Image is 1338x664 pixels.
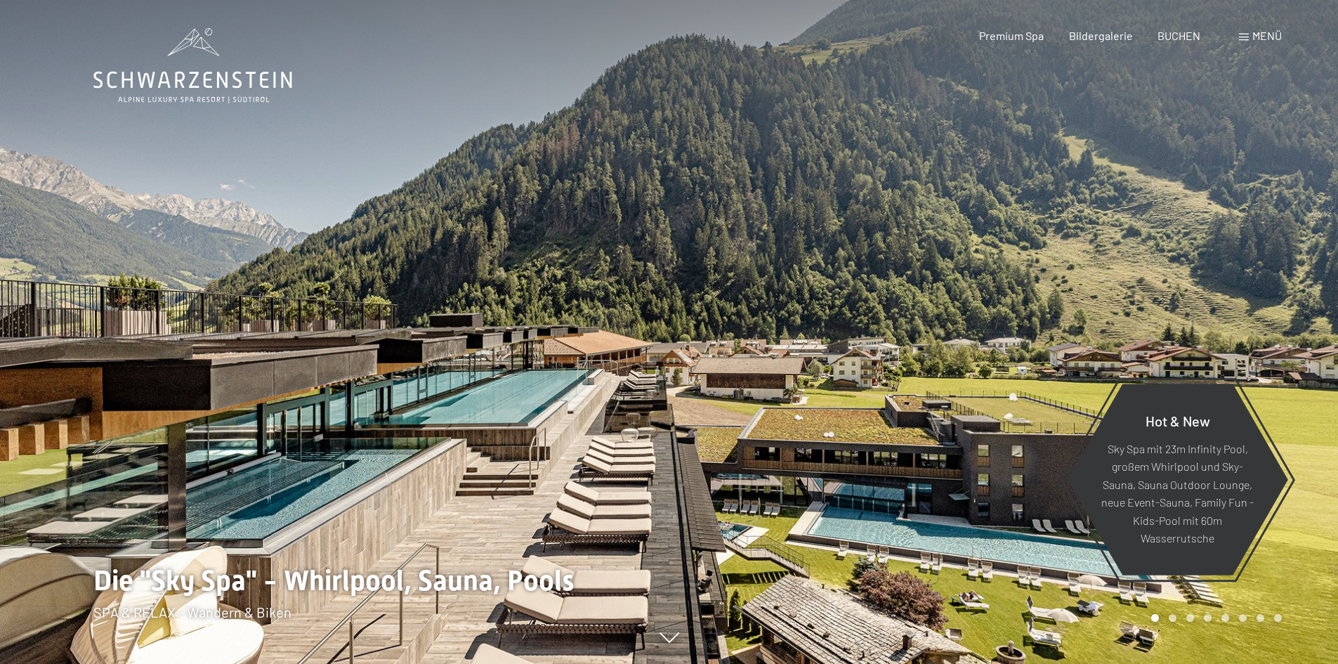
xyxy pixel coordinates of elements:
div: Carousel Page 1 (Current Slide) [1151,614,1159,622]
div: Carousel Page 2 [1169,614,1176,622]
div: Carousel Page 6 [1239,614,1247,622]
a: Premium Spa [979,29,1044,42]
div: Carousel Page 7 [1257,614,1264,622]
div: Carousel Page 8 [1274,614,1282,622]
a: Bildergalerie [1069,29,1133,42]
p: Sky Spa mit 23m Infinity Pool, großem Whirlpool und Sky-Sauna, Sauna Outdoor Lounge, neue Event-S... [1101,439,1254,547]
div: Carousel Page 4 [1204,614,1212,622]
span: Menü [1252,29,1282,42]
span: Hot & New [1146,412,1210,429]
a: BUCHEN [1157,29,1200,42]
div: Carousel Page 5 [1221,614,1229,622]
div: Carousel Page 3 [1186,614,1194,622]
div: Carousel Pagination [1146,614,1282,622]
a: Hot & New Sky Spa mit 23m Infinity Pool, großem Whirlpool und Sky-Sauna, Sauna Outdoor Lounge, ne... [1066,383,1289,576]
